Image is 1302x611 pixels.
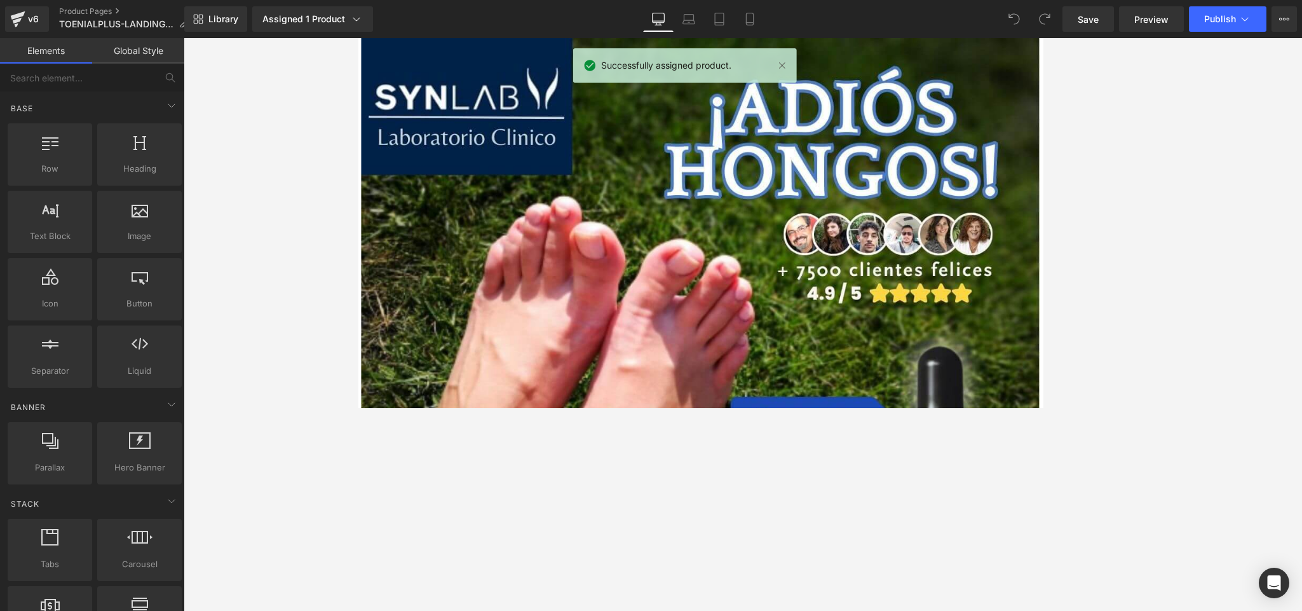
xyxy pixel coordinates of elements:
[10,102,34,114] span: Base
[11,461,88,474] span: Parallax
[1078,13,1099,26] span: Save
[184,6,247,32] a: New Library
[10,401,47,413] span: Banner
[25,11,41,27] div: v6
[11,230,88,243] span: Text Block
[59,6,198,17] a: Product Pages
[704,6,735,32] a: Tablet
[1134,13,1169,26] span: Preview
[101,558,178,571] span: Carousel
[643,6,674,32] a: Desktop
[11,558,88,571] span: Tabs
[1204,14,1236,24] span: Publish
[101,364,178,378] span: Liquid
[5,6,49,32] a: v6
[11,364,88,378] span: Separator
[1032,6,1057,32] button: Redo
[735,6,765,32] a: Mobile
[101,461,178,474] span: Hero Banner
[11,297,88,310] span: Icon
[101,297,178,310] span: Button
[208,13,238,25] span: Library
[1119,6,1184,32] a: Preview
[101,230,178,243] span: Image
[59,19,174,29] span: TOENIALPLUS-LANDING 02
[1189,6,1266,32] button: Publish
[1271,6,1297,32] button: More
[601,58,731,72] span: Successfully assigned product.
[11,162,88,175] span: Row
[262,13,363,25] div: Assigned 1 Product
[92,38,184,64] a: Global Style
[674,6,704,32] a: Laptop
[1259,568,1289,598] div: Open Intercom Messenger
[10,498,41,510] span: Stack
[101,162,178,175] span: Heading
[1001,6,1027,32] button: Undo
